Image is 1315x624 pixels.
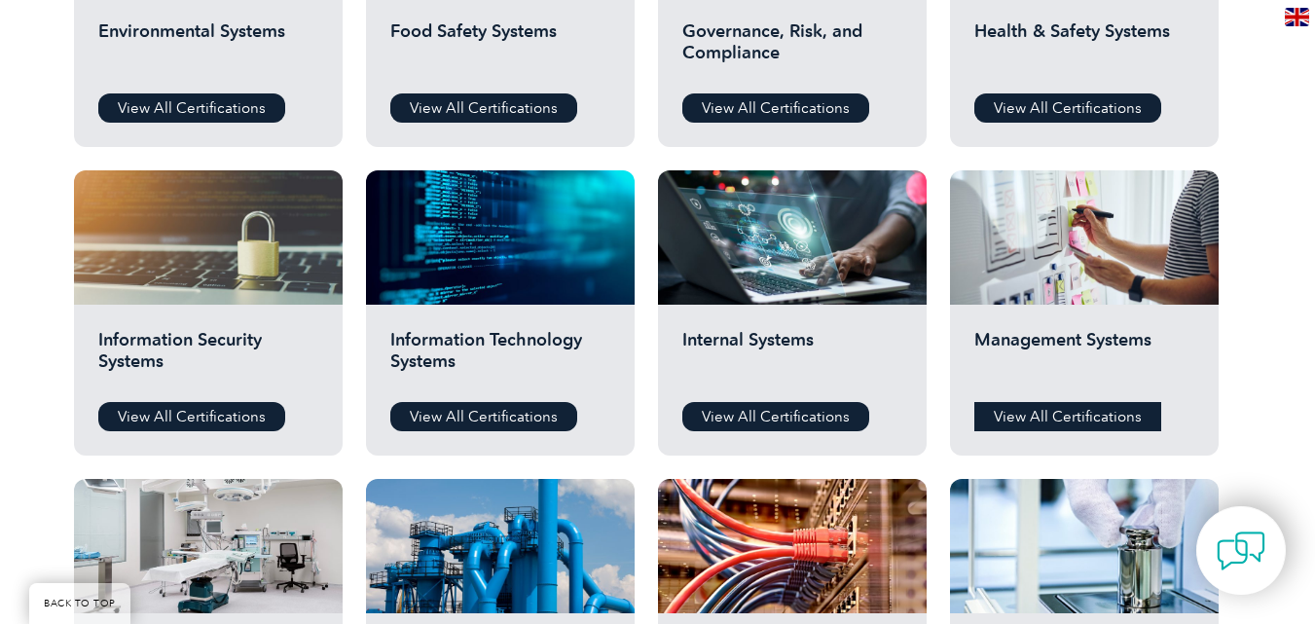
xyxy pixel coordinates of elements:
[974,93,1161,123] a: View All Certifications
[98,93,285,123] a: View All Certifications
[682,402,869,431] a: View All Certifications
[974,20,1194,79] h2: Health & Safety Systems
[29,583,130,624] a: BACK TO TOP
[390,402,577,431] a: View All Certifications
[390,93,577,123] a: View All Certifications
[98,329,318,387] h2: Information Security Systems
[974,402,1161,431] a: View All Certifications
[390,329,610,387] h2: Information Technology Systems
[98,402,285,431] a: View All Certifications
[390,20,610,79] h2: Food Safety Systems
[1217,527,1265,575] img: contact-chat.png
[1285,8,1309,26] img: en
[974,329,1194,387] h2: Management Systems
[98,20,318,79] h2: Environmental Systems
[682,329,902,387] h2: Internal Systems
[682,93,869,123] a: View All Certifications
[682,20,902,79] h2: Governance, Risk, and Compliance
